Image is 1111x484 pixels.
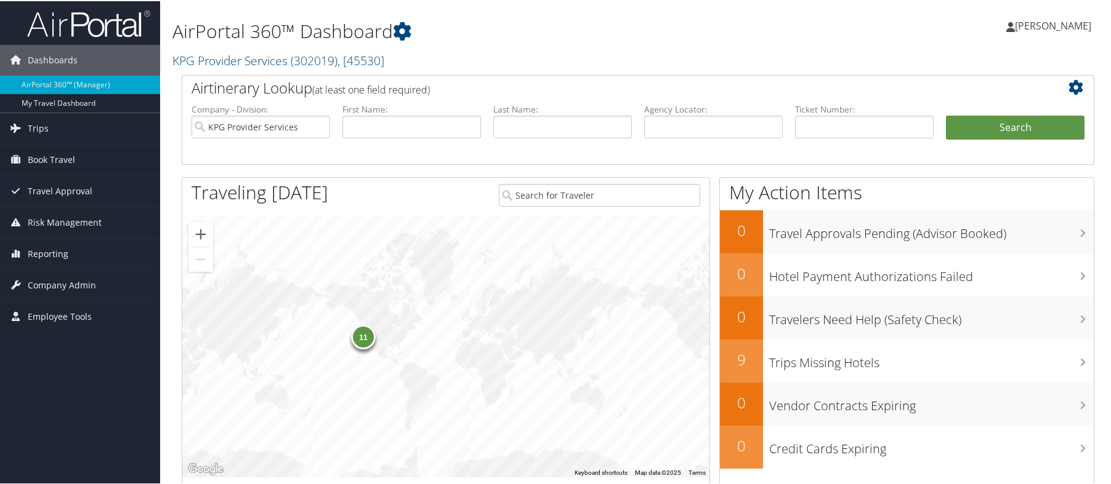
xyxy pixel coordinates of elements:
span: (at least one field required) [312,82,430,95]
h2: 0 [720,219,763,240]
label: Ticket Number: [795,102,934,114]
span: Travel Approval [28,175,92,205]
button: Search [946,114,1085,139]
h3: Trips Missing Hotels [769,347,1094,370]
a: 0Travel Approvals Pending (Advisor Booked) [720,209,1094,252]
a: Terms (opens in new tab) [689,468,706,475]
a: 0Hotel Payment Authorizations Failed [720,252,1094,295]
h3: Travel Approvals Pending (Advisor Booked) [769,218,1094,241]
label: Last Name: [493,102,632,114]
span: Trips [28,112,49,143]
span: Risk Management [28,206,102,237]
h1: My Action Items [720,178,1094,204]
a: 0Credit Cards Expiring [720,424,1094,467]
input: Search for Traveler [499,183,700,205]
label: Agency Locator: [644,102,783,114]
button: Zoom in [188,221,213,245]
button: Zoom out [188,246,213,271]
div: 11 [351,323,376,348]
a: Open this area in Google Maps (opens a new window) [185,460,226,476]
a: 0Vendor Contracts Expiring [720,381,1094,424]
span: Map data ©2025 [635,468,681,475]
span: Reporting [28,237,68,268]
h2: 0 [720,262,763,283]
span: , [ 45530 ] [337,51,384,68]
h2: 0 [720,305,763,326]
span: Book Travel [28,143,75,174]
a: KPG Provider Services [172,51,384,68]
label: First Name: [342,102,481,114]
button: Keyboard shortcuts [575,467,628,476]
h2: 0 [720,434,763,455]
span: ( 302019 ) [291,51,337,68]
span: Dashboards [28,44,78,74]
a: 0Travelers Need Help (Safety Check) [720,295,1094,338]
span: Company Admin [28,269,96,300]
h3: Hotel Payment Authorizations Failed [769,261,1094,284]
h1: AirPortal 360™ Dashboard [172,17,793,43]
h1: Traveling [DATE] [192,178,328,204]
h3: Credit Cards Expiring [769,433,1094,456]
span: Employee Tools [28,300,92,331]
a: [PERSON_NAME] [1006,6,1104,43]
h2: Airtinerary Lookup [192,76,1009,97]
label: Company - Division: [192,102,330,114]
span: [PERSON_NAME] [1015,18,1091,31]
h2: 9 [720,348,763,369]
h2: 0 [720,391,763,412]
h3: Vendor Contracts Expiring [769,390,1094,413]
img: Google [185,460,226,476]
h3: Travelers Need Help (Safety Check) [769,304,1094,327]
a: 9Trips Missing Hotels [720,338,1094,381]
img: airportal-logo.png [27,8,150,37]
